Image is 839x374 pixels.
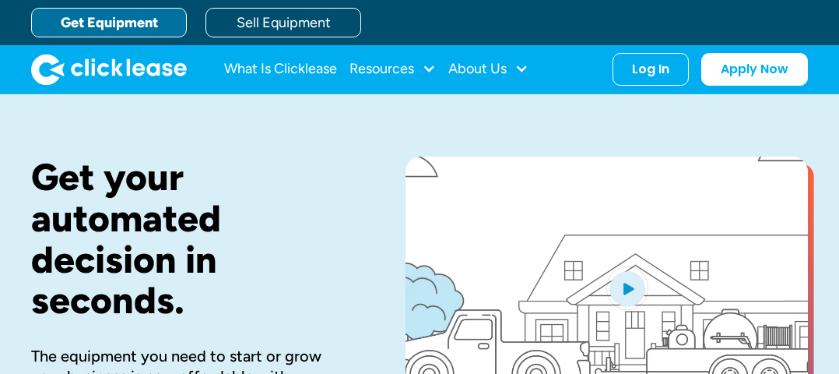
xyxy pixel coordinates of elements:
[701,53,808,86] a: Apply Now
[606,266,648,310] img: Blue play button logo on a light blue circular background
[224,54,337,85] a: What Is Clicklease
[31,8,187,37] a: Get Equipment
[205,8,361,37] a: Sell Equipment
[31,54,187,85] img: Clicklease logo
[31,157,356,321] h1: Get your automated decision in seconds.
[632,62,669,77] div: Log In
[448,54,528,85] div: About Us
[31,54,187,85] a: home
[349,54,436,85] div: Resources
